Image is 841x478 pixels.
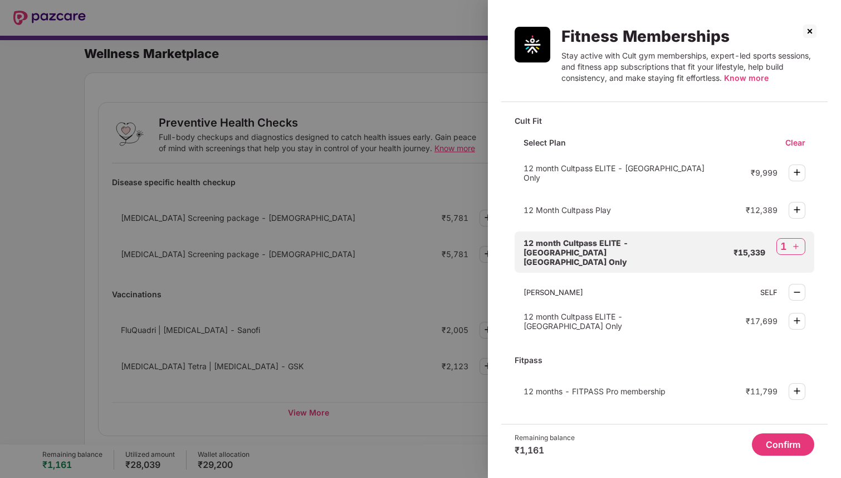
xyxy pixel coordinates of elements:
div: ₹1,161 [515,445,575,456]
div: 1 [780,240,787,253]
span: 12 month Cultpass ELITE - [GEOGRAPHIC_DATA] [GEOGRAPHIC_DATA] Only [524,238,628,267]
img: svg+xml;base64,PHN2ZyBpZD0iQ3Jvc3MtMzJ4MzIiIHhtbG5zPSJodHRwOi8vd3d3LnczLm9yZy8yMDAwL3N2ZyIgd2lkdG... [801,22,819,40]
button: Confirm [752,433,814,456]
img: svg+xml;base64,PHN2ZyBpZD0iUGx1cy0zMngzMiIgeG1sbnM9Imh0dHA6Ly93d3cudzMub3JnLzIwMDAvc3ZnIiB3aWR0aD... [790,384,804,398]
div: Select Plan [515,137,575,157]
div: ₹11,799 [746,387,778,396]
div: ₹12,389 [746,205,778,215]
div: ₹9,999 [751,168,778,177]
div: Fitpass [515,350,814,370]
img: svg+xml;base64,PHN2ZyBpZD0iUGx1cy0zMngzMiIgeG1sbnM9Imh0dHA6Ly93d3cudzMub3JnLzIwMDAvc3ZnIiB3aWR0aD... [790,314,804,327]
div: ₹15,339 [734,248,765,257]
div: Fitness Memberships [561,27,814,46]
div: Remaining balance [515,433,575,442]
span: 12 months - FITPASS Pro membership [524,387,666,396]
img: svg+xml;base64,PHN2ZyBpZD0iTWludXMtMzJ4MzIiIHhtbG5zPSJodHRwOi8vd3d3LnczLm9yZy8yMDAwL3N2ZyIgd2lkdG... [790,286,804,299]
div: Stay active with Cult gym memberships, expert-led sports sessions, and fitness app subscriptions ... [561,50,814,84]
div: Clear [785,137,814,148]
span: 12 month Cultpass ELITE - [GEOGRAPHIC_DATA] Only [524,163,705,182]
div: Cult Fit [515,111,814,131]
div: ₹17,699 [746,316,778,326]
span: Know more [724,73,769,83]
img: svg+xml;base64,PHN2ZyBpZD0iUGx1cy0zMngzMiIgeG1sbnM9Imh0dHA6Ly93d3cudzMub3JnLzIwMDAvc3ZnIiB3aWR0aD... [790,241,801,252]
span: 12 Month Cultpass Play [524,205,611,215]
img: svg+xml;base64,PHN2ZyBpZD0iUGx1cy0zMngzMiIgeG1sbnM9Imh0dHA6Ly93d3cudzMub3JnLzIwMDAvc3ZnIiB3aWR0aD... [790,166,804,179]
img: Fitness Memberships [515,27,550,62]
span: 12 month Cultpass ELITE - [GEOGRAPHIC_DATA] Only [524,312,623,331]
div: SELF [760,288,778,297]
img: svg+xml;base64,PHN2ZyBpZD0iUGx1cy0zMngzMiIgeG1sbnM9Imh0dHA6Ly93d3cudzMub3JnLzIwMDAvc3ZnIiB3aWR0aD... [790,203,804,216]
div: [PERSON_NAME] [524,288,749,297]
